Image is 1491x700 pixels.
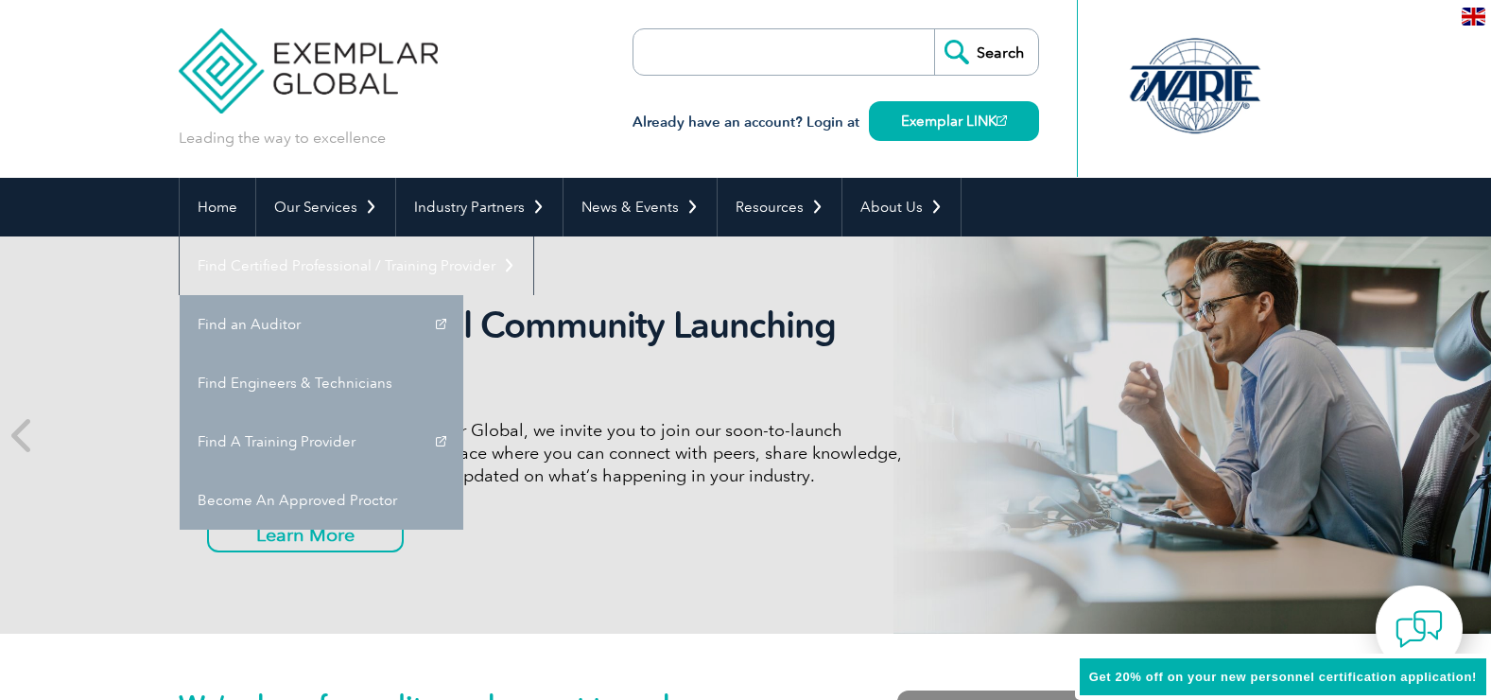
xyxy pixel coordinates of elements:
a: Learn More [207,516,404,552]
a: Industry Partners [396,178,563,236]
input: Search [934,29,1038,75]
img: en [1462,8,1485,26]
a: Home [180,178,255,236]
a: Find A Training Provider [180,412,463,471]
a: Find Engineers & Technicians [180,354,463,412]
span: Get 20% off on your new personnel certification application! [1089,670,1477,684]
p: As a valued member of Exemplar Global, we invite you to join our soon-to-launch Community—a fun, ... [207,419,916,487]
img: contact-chat.png [1396,605,1443,653]
a: Our Services [256,178,395,236]
p: Leading the way to excellence [179,128,386,149]
h2: Exemplar Global Community Launching Soon [207,304,916,391]
a: Exemplar LINK [869,101,1039,141]
a: Become An Approved Proctor [180,471,463,530]
a: About Us [842,178,961,236]
a: News & Events [563,178,717,236]
h3: Already have an account? Login at [633,111,1039,134]
a: Find Certified Professional / Training Provider [180,236,533,295]
img: open_square.png [997,115,1007,126]
a: Resources [718,178,841,236]
a: Find an Auditor [180,295,463,354]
